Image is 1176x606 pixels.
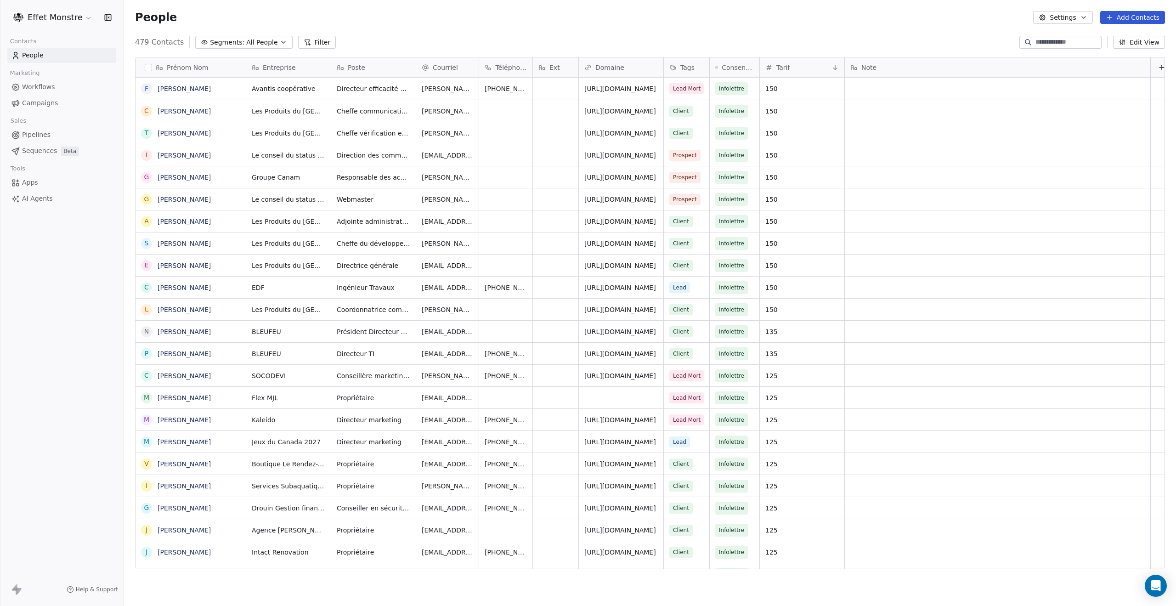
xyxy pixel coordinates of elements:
a: [URL][DOMAIN_NAME] [584,284,656,291]
span: Kaleido [252,415,325,425]
span: Infolettre [719,129,744,138]
span: Directeur efficacité opérationnelle [337,84,410,93]
span: Propriétaire [337,526,410,535]
span: Infolettre [719,283,744,292]
div: A [144,216,149,226]
span: Le conseil du status de la femme [252,151,325,160]
span: All People [246,38,277,47]
a: [URL][DOMAIN_NAME] [584,482,656,490]
span: Infolettre [719,415,744,425]
span: Client [669,304,693,315]
span: Infolettre [719,437,744,447]
span: Campaigns [22,98,58,108]
a: [PERSON_NAME] [158,284,211,291]
span: Infolettre [719,371,744,380]
div: Courriel [416,57,479,77]
span: [PHONE_NUMBER] [485,437,527,447]
span: [PERSON_NAME][EMAIL_ADDRESS][DOMAIN_NAME] [422,129,473,138]
button: Effet Monstre [11,10,94,25]
span: [PHONE_NUMBER] [485,548,527,557]
a: [PERSON_NAME] [158,152,211,159]
span: 125 [765,459,839,469]
span: Prénom Nom [167,63,208,72]
span: [EMAIL_ADDRESS][DOMAIN_NAME] [422,548,473,557]
a: [PERSON_NAME] [158,108,211,115]
span: Client [669,525,693,536]
span: Marketing [6,66,44,80]
span: Président Directeur Général [337,327,410,336]
span: [EMAIL_ADDRESS][DOMAIN_NAME] [422,261,473,270]
span: 125 [765,504,839,513]
span: Tarif [776,63,790,72]
span: Client [669,238,693,249]
a: [PERSON_NAME] [158,527,211,534]
span: Lead [669,282,690,293]
span: Pipelines [22,130,51,140]
span: [EMAIL_ADDRESS][DOMAIN_NAME] [422,526,473,535]
span: Infolettre [719,481,744,491]
span: Client [669,481,693,492]
span: Intact Renovation [252,548,325,557]
span: [EMAIL_ADDRESS][PERSON_NAME][DOMAIN_NAME] [422,217,473,226]
a: [URL][DOMAIN_NAME] [584,85,656,92]
div: J [146,547,147,557]
span: SOCODEVI [252,371,325,380]
span: Agence [PERSON_NAME] [252,526,325,535]
a: [URL][DOMAIN_NAME] [584,416,656,424]
span: Infolettre [719,151,744,160]
span: 125 [765,526,839,535]
span: Infolettre [719,349,744,358]
span: Webmaster [337,195,410,204]
span: [PERSON_NAME][EMAIL_ADDRESS][DOMAIN_NAME] [422,107,473,116]
a: [PERSON_NAME] [158,218,211,225]
a: [PERSON_NAME] [158,240,211,247]
a: Workflows [7,79,116,95]
span: Ingénieur Travaux [337,283,410,292]
a: [PERSON_NAME] [158,328,211,335]
span: Poste [348,63,365,72]
span: 125 [765,415,839,425]
a: [URL][DOMAIN_NAME] [584,328,656,335]
span: EDF [252,283,325,292]
a: [URL][DOMAIN_NAME] [584,350,656,357]
a: [URL][DOMAIN_NAME] [584,372,656,379]
span: [PERSON_NAME][EMAIL_ADDRESS][PERSON_NAME][DOMAIN_NAME] [422,481,473,491]
span: Infolettre [719,107,744,116]
span: Client [669,547,693,558]
span: 479 Contacts [135,37,184,48]
span: [PERSON_NAME][EMAIL_ADDRESS][DOMAIN_NAME] [422,305,473,314]
a: [URL][DOMAIN_NAME] [584,549,656,556]
span: Les Produits du [GEOGRAPHIC_DATA] [252,129,325,138]
span: Jeux du Canada 2027 [252,437,325,447]
div: Note [845,57,1150,77]
span: Boutique Le Rendez-Vous / La Cuisinerie [252,459,325,469]
a: [PERSON_NAME] [158,306,211,313]
span: Les Produits du [GEOGRAPHIC_DATA] [252,217,325,226]
span: Sequences [22,146,57,156]
a: [PERSON_NAME] [158,460,211,468]
span: Infolettre [719,305,744,314]
span: Cheffe vérification et conformité [337,129,410,138]
a: SequencesBeta [7,143,116,159]
a: [URL][DOMAIN_NAME] [584,460,656,468]
span: Propriétaire [337,393,410,402]
a: [PERSON_NAME] [158,504,211,512]
span: Ext [549,63,560,72]
div: M [144,393,149,402]
div: I [146,481,147,491]
a: Apps [7,175,116,190]
span: [PHONE_NUMBER] [485,504,527,513]
span: Client [669,459,693,470]
span: Avantis coopérative [252,84,325,93]
span: Infolettre [719,239,744,248]
span: Client [669,260,693,271]
span: 150 [765,195,839,204]
a: [URL][DOMAIN_NAME] [584,306,656,313]
a: [PERSON_NAME] [158,394,211,402]
span: [PHONE_NUMBER] [485,349,527,358]
div: T [145,128,149,138]
span: Infolettre [719,195,744,204]
span: 150 [765,84,839,93]
span: Le conseil du status de la femme [252,195,325,204]
a: [PERSON_NAME] [158,196,211,203]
